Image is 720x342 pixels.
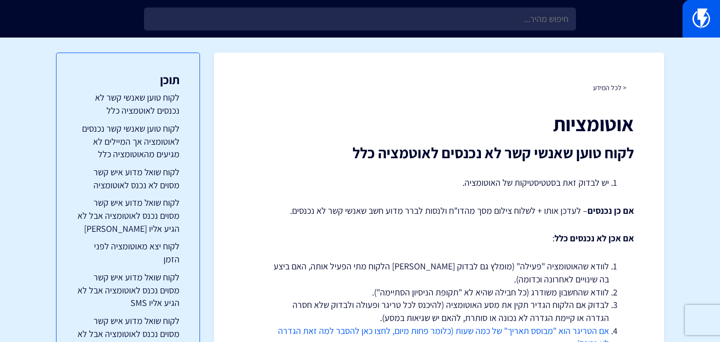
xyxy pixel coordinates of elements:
h2: לקוח טוען שאנשי קשר לא נכנסים לאוטמציה כלל [244,145,634,161]
strong: אם כן נכנסים [587,205,634,216]
li: לוודא שהאוטומציה "פעילה" (מומלץ גם לבדוק [PERSON_NAME] הלקוח מתי הפעיל אותה, האם ביצע בה שינויים ... [269,260,609,285]
h3: תוכן [76,73,179,86]
li: יש לבדוק זאת בסטטיסטיקות של האוטומציה. [269,176,609,189]
a: לקוח שואל מדוע איש קשר מסוים נכנס לאוטומציה אבל לא הגיע אליו SMS [76,271,179,309]
strong: אם אכן לא נכנסים כלל [554,232,634,244]
a: < לכל המידע [593,83,626,92]
a: לקוח טוען שאנשי קשר נכנסים לאוטומציה אך המיילים לא מגיעים מהאוטומציה כלל [76,122,179,161]
a: לקוח שואל מדוע איש קשר מסוים לא נכנס לאוטומציה [76,166,179,191]
a: לקוח יצא מאוטומציה לפני הזמן [76,240,179,265]
input: חיפוש מהיר... [144,8,576,31]
a: לקוח שואל מדוע איש קשר מסוים נכנס לאוטומציה אבל לא הגיע אליו [PERSON_NAME] [76,196,179,235]
li: לבדוק אם הלקוח הגדיר תקין את מסע האוטומציה (להיכנס לכל טריגר ופעולה ולבדוק שלא חסרה הגדרה או קיימ... [269,298,609,324]
a: לקוח טוען שאנשי קשר לא נכנסים לאוטמציה כלל [76,91,179,117]
li: לוודא שהחשבון משודרג (כל חבילה שהיא לא "תקופת הניסיון הסתיימה"). [269,286,609,299]
h1: אוטומציות [244,113,634,135]
p: : [244,232,634,245]
p: – לעדכן אותו + לשלוח צילום מסך מהדו"ח ולנסות לברר מדוע חשב שאנשי קשר לא נכנסים. [244,204,634,217]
